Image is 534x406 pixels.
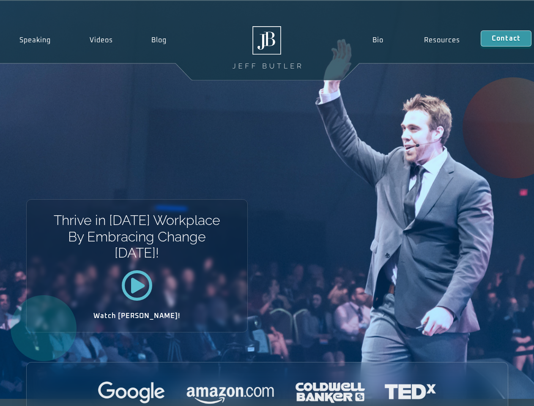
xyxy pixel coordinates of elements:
h1: Thrive in [DATE] Workplace By Embracing Change [DATE]! [53,212,221,261]
h2: Watch [PERSON_NAME]! [56,313,218,319]
a: Contact [481,30,531,47]
a: Bio [352,30,404,50]
a: Blog [132,30,186,50]
a: Resources [404,30,481,50]
span: Contact [492,35,520,42]
nav: Menu [352,30,480,50]
a: Videos [70,30,132,50]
